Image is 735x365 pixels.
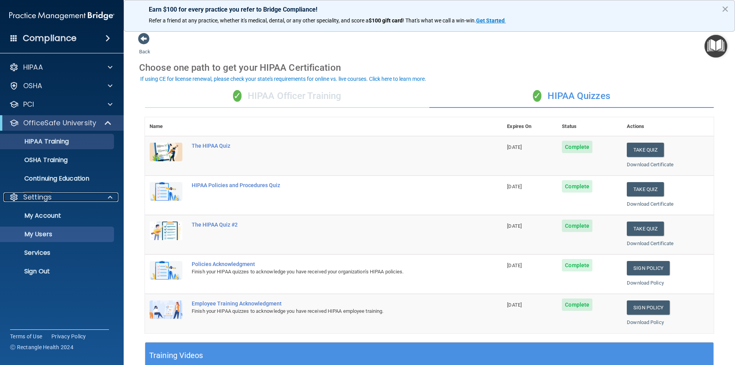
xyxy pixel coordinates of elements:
button: Take Quiz [627,182,664,196]
span: Complete [562,220,592,232]
div: Employee Training Acknowledgment [192,300,464,307]
th: Expires On [502,117,557,136]
a: PCI [9,100,112,109]
span: [DATE] [507,223,522,229]
span: ✓ [233,90,242,102]
span: Complete [562,180,592,193]
span: Complete [562,298,592,311]
div: HIPAA Policies and Procedures Quiz [192,182,464,188]
a: Terms of Use [10,333,42,340]
span: Ⓒ Rectangle Health 2024 [10,343,73,351]
th: Name [145,117,187,136]
p: Services [5,249,111,257]
p: OSHA [23,81,43,90]
p: Earn $100 for every practice you refer to Bridge Compliance! [149,6,710,13]
a: Download Policy [627,319,664,325]
a: Settings [9,193,112,202]
p: HIPAA Training [5,138,69,145]
th: Status [557,117,622,136]
th: Actions [622,117,714,136]
span: Refer a friend at any practice, whether it's medical, dental, or any other speciality, and score a [149,17,369,24]
div: The HIPAA Quiz [192,143,464,149]
p: OSHA Training [5,156,68,164]
p: PCI [23,100,34,109]
button: Open Resource Center [704,35,727,58]
p: Continuing Education [5,175,111,182]
span: Complete [562,141,592,153]
p: OfficeSafe University [23,118,96,128]
a: Get Started [476,17,506,24]
a: HIPAA [9,63,112,72]
strong: Get Started [476,17,505,24]
div: Policies Acknowledgment [192,261,464,267]
a: Back [139,39,150,55]
p: Sign Out [5,268,111,275]
h4: Compliance [23,33,77,44]
a: Sign Policy [627,300,670,315]
span: [DATE] [507,184,522,189]
a: OSHA [9,81,112,90]
a: Sign Policy [627,261,670,275]
button: Close [721,3,729,15]
div: Finish your HIPAA quizzes to acknowledge you have received your organization’s HIPAA policies. [192,267,464,276]
button: Take Quiz [627,143,664,157]
div: Choose one path to get your HIPAA Certification [139,56,720,79]
span: [DATE] [507,144,522,150]
strong: $100 gift card [369,17,403,24]
a: Download Certificate [627,201,674,207]
p: Settings [23,193,52,202]
p: My Users [5,230,111,238]
a: Download Certificate [627,240,674,246]
img: PMB logo [9,8,114,24]
a: OfficeSafe University [9,118,112,128]
span: Complete [562,259,592,271]
p: HIPAA [23,63,43,72]
a: Privacy Policy [51,333,86,340]
div: If using CE for license renewal, please check your state's requirements for online vs. live cours... [140,76,426,82]
span: [DATE] [507,263,522,268]
a: Download Certificate [627,162,674,167]
button: If using CE for license renewal, please check your state's requirements for online vs. live cours... [139,75,427,83]
a: Download Policy [627,280,664,286]
p: My Account [5,212,111,220]
span: ✓ [533,90,541,102]
button: Take Quiz [627,222,664,236]
span: [DATE] [507,302,522,308]
div: HIPAA Officer Training [145,85,429,108]
div: HIPAA Quizzes [429,85,714,108]
span: ! That's what we call a win-win. [403,17,476,24]
div: Finish your HIPAA quizzes to acknowledge you have received HIPAA employee training. [192,307,464,316]
h5: Training Videos [149,349,203,362]
div: The HIPAA Quiz #2 [192,222,464,228]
